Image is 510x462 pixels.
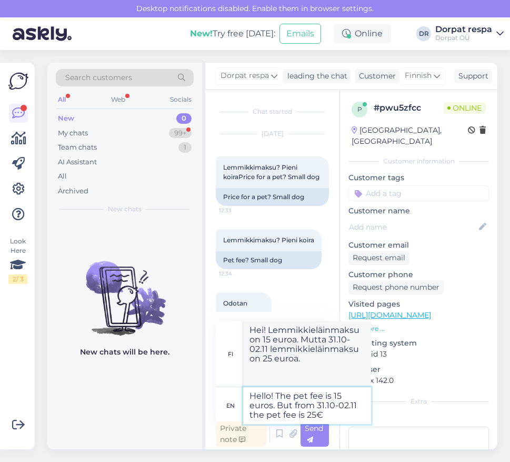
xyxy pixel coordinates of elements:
div: 0 [176,113,192,124]
div: [DATE] [216,129,329,139]
a: Dorpat respaDorpat OÜ [435,25,504,42]
div: Pet fee? Small dog [216,251,322,269]
p: See more ... [348,324,489,333]
b: New! [190,28,213,38]
div: fi [228,345,233,363]
div: Dorpat respa [435,25,492,34]
div: 99+ [169,128,192,139]
div: Private note [216,421,266,447]
div: Team chats [58,142,97,153]
div: DR [416,26,431,41]
span: Finnish [405,70,432,82]
span: Lemmikkimaksu? Pieni koira [223,236,314,244]
input: Add name [349,221,477,233]
textarea: Hello! The pet fee is 15 euros. But from 31.10-02.11 the pet fee is 25€ [243,387,371,424]
div: Look Here [8,237,27,284]
span: Online [443,102,486,114]
p: Notes [348,412,489,424]
div: leading the chat [283,71,347,82]
div: 2 / 3 [8,274,27,284]
div: Customer information [348,156,489,166]
img: No chats [47,242,202,337]
div: All [56,93,68,106]
span: p [357,105,362,113]
div: New [58,113,74,124]
p: New chats will be here. [80,347,169,358]
div: All [58,171,67,182]
div: Web [109,93,127,106]
p: Browser [348,364,489,375]
div: Dorpat OÜ [435,34,492,42]
div: AI Assistant [58,157,97,168]
p: Visited pages [348,299,489,310]
div: Price for a pet? Small dog [216,188,329,206]
div: # pwu5zfcc [374,102,443,114]
div: Online [334,24,391,43]
div: Archived [58,186,88,196]
div: Customer [355,71,396,82]
p: Customer email [348,240,489,251]
span: Search customers [65,72,132,83]
p: Customer tags [348,172,489,183]
span: Lemmikkimaksu? Pieni koiraPrice for a pet? Small dog [223,163,319,181]
p: Operating system [348,338,489,349]
textarea: Hei! Lemmikkieläinmaksu on 15 euroa. Mutta 31.10-02.11 lemmikkieläinmaksu on 25 euroa. [243,321,371,387]
input: Add a tag [348,185,489,201]
span: Dorpat respa [221,70,269,82]
p: Android 13 [348,349,489,360]
div: My chats [58,128,88,139]
div: en [226,397,235,415]
div: Request email [348,251,409,265]
span: New chats [108,204,142,214]
div: Request phone number [348,280,444,294]
span: Odotan [223,299,247,307]
div: 1 [178,142,192,153]
div: Socials [168,93,194,106]
div: [GEOGRAPHIC_DATA], [GEOGRAPHIC_DATA] [352,125,468,147]
p: Firefox 142.0 [348,375,489,386]
p: Customer phone [348,269,489,280]
a: [URL][DOMAIN_NAME] [348,310,431,320]
button: Emails [279,24,321,44]
div: Try free [DATE]: [190,27,275,40]
img: Askly Logo [8,71,28,91]
div: Support [454,71,488,82]
span: 12:33 [219,207,258,214]
div: Extra [348,397,489,406]
p: Customer name [348,205,489,217]
span: 12:34 [219,270,258,278]
div: Chat started [216,107,329,116]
